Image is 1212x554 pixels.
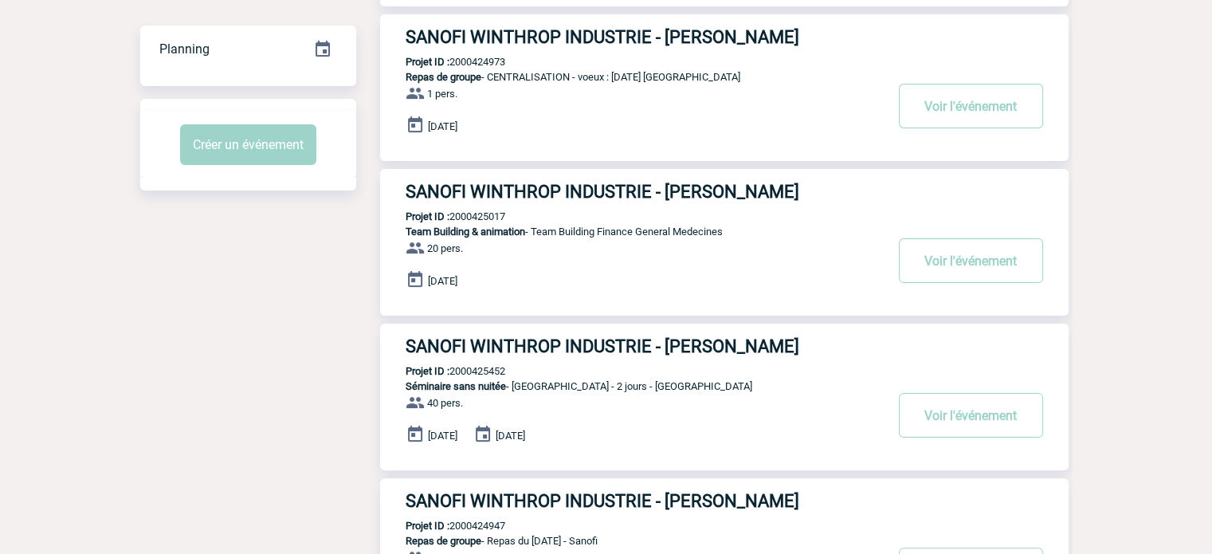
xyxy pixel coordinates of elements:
[380,336,1069,356] a: SANOFI WINTHROP INDUSTRIE - [PERSON_NAME]
[380,71,884,83] p: - CENTRALISATION - voeux : [DATE] [GEOGRAPHIC_DATA]
[380,210,505,222] p: 2000425017
[406,27,884,47] h3: SANOFI WINTHROP INDUSTRIE - [PERSON_NAME]
[406,182,884,202] h3: SANOFI WINTHROP INDUSTRIE - [PERSON_NAME]
[380,535,884,547] p: - Repas du [DATE] - Sanofi
[406,56,449,68] b: Projet ID :
[496,430,525,442] span: [DATE]
[899,393,1043,438] button: Voir l'événement
[406,380,506,392] span: Séminaire sans nuitée
[180,124,316,165] button: Créer un événement
[140,26,356,73] div: Retrouvez ici tous vos événements organisés par date et état d'avancement
[427,242,463,254] span: 20 pers.
[380,491,1069,511] a: SANOFI WINTHROP INDUSTRIE - [PERSON_NAME]
[428,120,457,132] span: [DATE]
[406,520,449,532] b: Projet ID :
[406,365,449,377] b: Projet ID :
[406,210,449,222] b: Projet ID :
[427,88,457,100] span: 1 pers.
[899,84,1043,128] button: Voir l'événement
[428,430,457,442] span: [DATE]
[428,275,457,287] span: [DATE]
[380,56,505,68] p: 2000424973
[406,535,481,547] span: Repas de groupe
[899,238,1043,283] button: Voir l'événement
[406,226,525,238] span: Team Building & animation
[406,71,481,83] span: Repas de groupe
[380,226,884,238] p: - Team Building Finance General Medecines
[140,25,356,72] a: Planning
[406,336,884,356] h3: SANOFI WINTHROP INDUSTRIE - [PERSON_NAME]
[380,380,884,392] p: - [GEOGRAPHIC_DATA] - 2 jours - [GEOGRAPHIC_DATA]
[159,41,210,57] span: Planning
[380,365,505,377] p: 2000425452
[380,520,505,532] p: 2000424947
[380,27,1069,47] a: SANOFI WINTHROP INDUSTRIE - [PERSON_NAME]
[380,182,1069,202] a: SANOFI WINTHROP INDUSTRIE - [PERSON_NAME]
[406,491,884,511] h3: SANOFI WINTHROP INDUSTRIE - [PERSON_NAME]
[427,397,463,409] span: 40 pers.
